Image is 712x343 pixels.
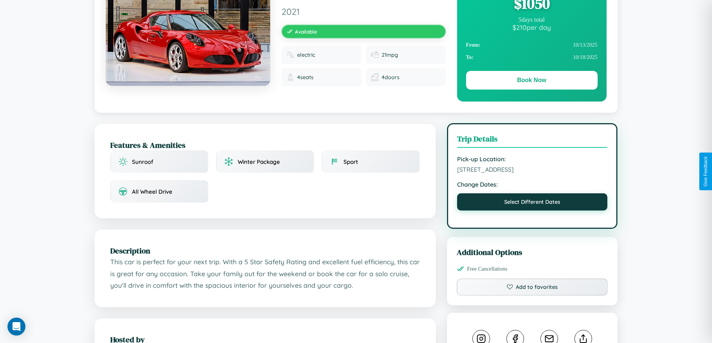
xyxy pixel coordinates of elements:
h3: Trip Details [457,133,608,148]
span: 21 mpg [382,52,398,58]
span: All Wheel Drive [132,188,172,195]
p: This car is perfect for your next trip. With a 5 Star Safety Rating and excellent fuel efficiency... [110,256,420,291]
h2: Features & Amenities [110,140,420,150]
img: Doors [371,74,379,81]
span: Sunroof [132,158,153,165]
div: 5 days total [466,16,598,23]
span: Winter Package [238,158,280,165]
img: Fuel type [287,51,294,59]
span: Free Cancellations [467,266,508,272]
div: 10 / 13 / 2025 [466,39,598,51]
span: 4 doors [382,74,400,81]
h2: Description [110,245,420,256]
span: Sport [343,158,358,165]
div: Open Intercom Messenger [7,318,25,336]
img: Fuel efficiency [371,51,379,59]
img: Seats [287,74,294,81]
span: 2021 [281,6,446,17]
button: Book Now [466,71,598,90]
strong: To: [466,54,474,60]
span: [STREET_ADDRESS] [457,166,608,173]
div: $ 210 per day [466,23,598,31]
button: Select Different Dates [457,193,608,211]
button: Add to favorites [457,278,608,296]
strong: Change Dates: [457,181,608,188]
strong: From: [466,42,481,48]
span: 4 seats [297,74,314,81]
div: 10 / 18 / 2025 [466,51,598,63]
span: electric [297,52,315,58]
h3: Additional Options [457,247,608,258]
div: Give Feedback [703,156,708,187]
span: Available [295,28,317,35]
strong: Pick-up Location: [457,155,608,163]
